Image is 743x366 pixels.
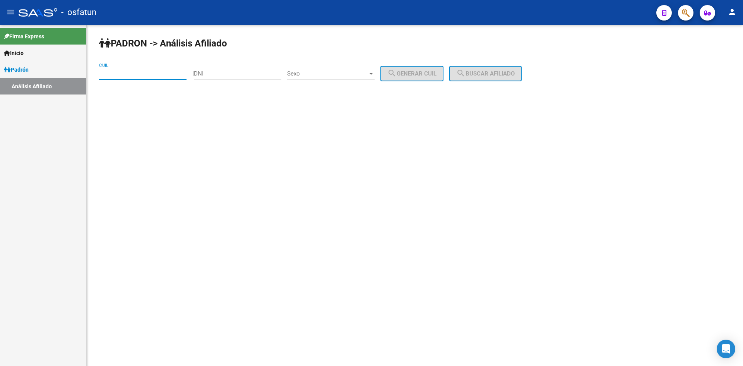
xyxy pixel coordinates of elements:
[4,65,29,74] span: Padrón
[4,49,24,57] span: Inicio
[449,66,522,81] button: Buscar afiliado
[61,4,96,21] span: - osfatun
[287,70,368,77] span: Sexo
[380,66,443,81] button: Generar CUIL
[387,69,397,78] mat-icon: search
[387,70,437,77] span: Generar CUIL
[6,7,15,17] mat-icon: menu
[4,32,44,41] span: Firma Express
[456,69,466,78] mat-icon: search
[717,340,735,358] div: Open Intercom Messenger
[99,38,227,49] strong: PADRON -> Análisis Afiliado
[456,70,515,77] span: Buscar afiliado
[192,70,449,77] div: |
[728,7,737,17] mat-icon: person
